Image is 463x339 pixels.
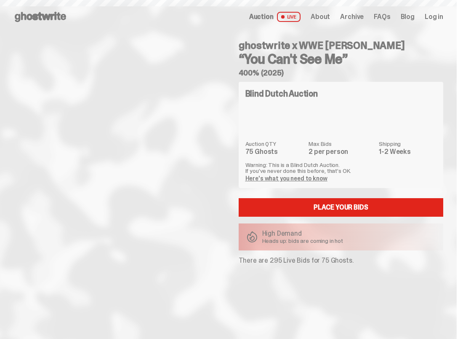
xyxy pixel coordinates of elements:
a: Here's what you need to know [245,175,327,182]
dd: 75 Ghosts [245,148,304,155]
a: About [311,13,330,20]
dt: Auction QTY [245,141,304,147]
a: Log in [425,13,443,20]
dt: Shipping [379,141,436,147]
p: Heads up: bids are coming in hot [262,238,343,244]
p: High Demand [262,230,343,237]
dd: 1-2 Weeks [379,148,436,155]
h4: ghostwrite x WWE [PERSON_NAME] [239,40,444,51]
h4: Blind Dutch Auction [245,89,318,98]
a: Place your Bids [239,198,444,217]
span: LIVE [277,12,301,22]
a: Auction LIVE [249,12,301,22]
span: Auction [249,13,274,20]
h3: “You Can't See Me” [239,52,444,66]
a: Blog [401,13,415,20]
a: Archive [340,13,364,20]
h5: 400% (2025) [239,69,444,77]
dt: Max Bids [309,141,374,147]
p: There are 295 Live Bids for 75 Ghosts. [239,257,444,264]
dd: 2 per person [309,148,374,155]
a: FAQs [374,13,390,20]
p: Warning: This is a Blind Dutch Auction. If you’ve never done this before, that’s OK. [245,162,437,174]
